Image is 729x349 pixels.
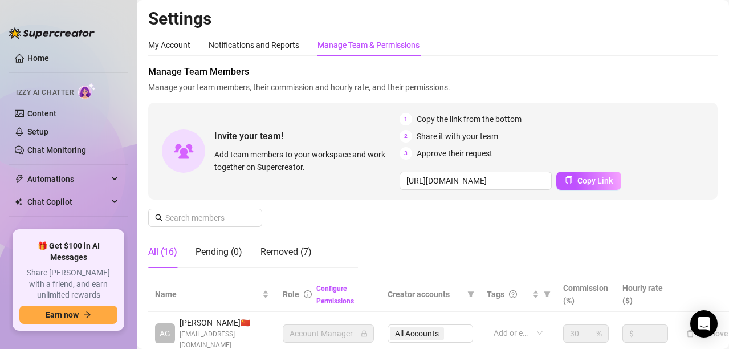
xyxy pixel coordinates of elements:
img: AI Chatter [78,83,96,99]
span: Automations [27,170,108,188]
img: Chat Copilot [15,198,22,206]
span: Share [PERSON_NAME] with a friend, and earn unlimited rewards [19,267,117,301]
span: Approve their request [417,147,492,160]
button: Copy Link [556,172,621,190]
input: Search members [165,212,246,224]
span: [PERSON_NAME] 🇨🇳 [180,316,269,329]
span: Account Manager [290,325,367,342]
a: Configure Permissions [316,285,354,305]
span: Tags [487,288,504,301]
span: Share it with your team [417,130,498,143]
span: AG [160,327,170,340]
span: copy [565,176,573,184]
div: Notifications and Reports [209,39,299,51]
span: 2 [400,130,412,143]
span: 3 [400,147,412,160]
div: My Account [148,39,190,51]
span: Invite your team! [214,129,400,143]
span: Copy Link [577,176,613,185]
span: filter [544,291,551,298]
span: 1 [400,113,412,125]
span: info-circle [304,290,312,298]
span: 🎁 Get $100 in AI Messages [19,241,117,263]
span: Role [283,290,299,299]
span: Manage Team Members [148,65,718,79]
th: Name [148,277,276,312]
div: Open Intercom Messenger [690,310,718,338]
a: Home [27,54,49,63]
a: Setup [27,127,48,136]
span: lock [361,330,368,337]
span: Add team members to your workspace and work together on Supercreator. [214,148,395,173]
div: Removed (7) [260,245,312,259]
div: Manage Team & Permissions [317,39,420,51]
a: Chat Monitoring [27,145,86,155]
th: Hourly rate ($) [616,277,675,312]
span: filter [467,291,474,298]
span: Chat Copilot [27,193,108,211]
div: All (16) [148,245,177,259]
span: question-circle [509,290,517,298]
a: Content [27,109,56,118]
span: arrow-right [83,311,91,319]
th: Commission (%) [556,277,616,312]
span: Copy the link from the bottom [417,113,522,125]
div: Pending (0) [196,245,242,259]
img: logo-BBDzfeDw.svg [9,27,95,39]
button: Earn nowarrow-right [19,306,117,324]
span: Manage your team members, their commission and hourly rate, and their permissions. [148,81,718,94]
span: Izzy AI Chatter [16,87,74,98]
h2: Settings [148,8,718,30]
span: Name [155,288,260,301]
span: filter [541,286,553,303]
span: Creator accounts [388,288,463,301]
span: search [155,214,163,222]
span: thunderbolt [15,174,24,184]
span: Earn now [46,310,79,319]
span: filter [465,286,477,303]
